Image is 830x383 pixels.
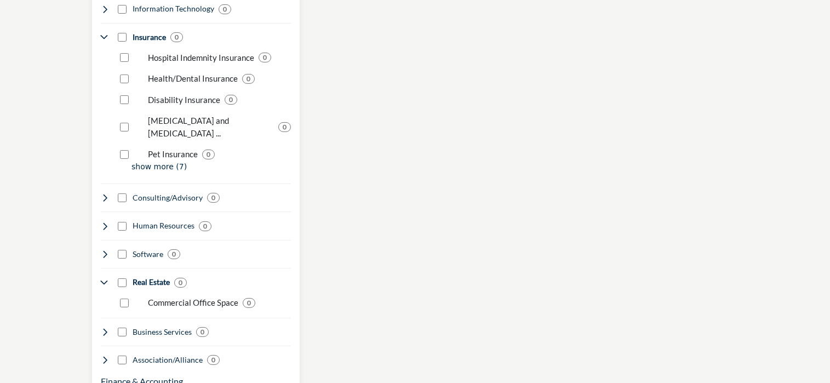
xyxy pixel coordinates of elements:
input: Select Human Resources checkbox [118,222,127,231]
h4: Information Technology: Software, cloud services, data management, analytics, automation [133,3,214,14]
b: 0 [247,299,251,307]
b: 0 [207,151,210,158]
input: Select Hospital Indemnity Insurance checkbox [120,53,129,62]
input: Select Information Technology checkbox [118,5,127,14]
input: Select Consulting/Advisory checkbox [118,193,127,202]
div: 0 Results For Accidental Death and Dismemberment Insurance [278,122,291,132]
b: 0 [175,33,179,41]
p: Accidental Death and Dismemberment Insurance [148,115,274,139]
input: Select Software checkbox [118,250,127,259]
div: 0 Results For Hospital Indemnity Insurance [259,53,271,62]
p: Health/Dental Insurance: Health/Dental Insurance [148,72,238,85]
b: 0 [283,123,287,131]
input: Select Business Services checkbox [118,328,127,336]
input: Select Disability Insurance checkbox [120,95,129,104]
b: 0 [263,54,267,61]
div: 0 Results For Association/Alliance [207,355,220,365]
b: 0 [179,279,182,287]
div: 0 Results For Consulting/Advisory [207,193,220,203]
h4: Software: Accounting sotware, tax software, workflow, etc. [133,249,163,260]
div: 0 Results For Health/Dental Insurance [242,74,255,84]
div: 0 Results For Business Services [196,327,209,337]
div: 0 Results For Insurance [170,32,183,42]
b: 0 [247,75,250,83]
h4: Human Resources: Payroll, benefits, HR consulting, talent acquisition, training [133,220,194,231]
h4: Association/Alliance: Membership/trade associations and CPA firm alliances [133,355,203,365]
p: Disability Insurance: Disability Insurance [148,94,220,106]
div: 0 Results For Human Resources [199,221,211,231]
input: Select Association/Alliance checkbox [118,356,127,364]
p: Hospital Indemnity Insurance [148,52,254,64]
div: 0 Results For Disability Insurance [225,95,237,105]
h4: Insurance: Professional liability, healthcare, life insurance, risk management [133,32,166,43]
input: Select Insurance checkbox [118,33,127,42]
b: 0 [211,356,215,364]
div: 0 Results For Real Estate [174,278,187,288]
div: 0 Results For Pet Insurance [202,150,215,159]
input: Select Health/Dental Insurance checkbox [120,75,129,83]
p: Pet Insurance: Pet Insurance [148,148,198,161]
h4: Business Services: Office supplies, software, tech support, communications, travel [133,327,192,338]
b: 0 [172,250,176,258]
input: Select Commercial Office Space checkbox [120,299,129,307]
input: Select Accidental Death and Dismemberment Insurance checkbox [120,123,129,132]
p: Commercial Office Space: Professional workspaces for lease [148,296,238,309]
b: 0 [229,96,233,104]
div: 0 Results For Commercial Office Space [243,298,255,308]
b: 0 [203,222,207,230]
h4: Real Estate: Commercial real estate, office space, property management, home loans [133,277,170,288]
input: Select Real Estate checkbox [118,278,127,287]
p: show more (7) [131,161,291,173]
b: 0 [201,328,204,336]
b: 0 [223,5,227,13]
input: Select Pet Insurance checkbox [120,150,129,159]
h4: Consulting/Advisory: Business consulting, mergers & acquisitions, growth strategies [133,192,203,203]
b: 0 [211,194,215,202]
div: 0 Results For Information Technology [219,4,231,14]
div: 0 Results For Software [168,249,180,259]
